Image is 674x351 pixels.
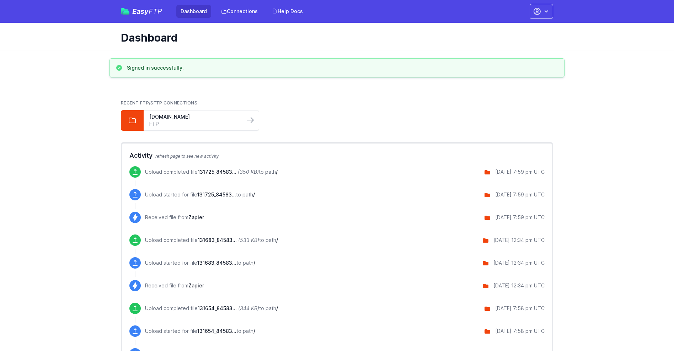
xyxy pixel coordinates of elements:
[176,5,211,18] a: Dashboard
[238,237,259,243] i: (533 KB)
[276,237,278,243] span: /
[145,282,204,289] p: Received file from
[495,305,545,312] div: [DATE] 7:58 pm UTC
[197,328,236,334] span: 131654_8458323001684_100844499_9-7-2025.zip
[276,305,278,311] span: /
[268,5,307,18] a: Help Docs
[145,237,278,244] p: Upload completed file to path
[198,169,236,175] span: 131725_8458322805076_100849106_9-8-2025.zip
[197,191,236,198] span: 131725_8458322805076_100849106_9-8-2025.zip
[188,214,204,220] span: Zapier
[238,305,259,311] i: (344 KB)
[198,305,237,311] span: 131654_8458323001684_100844499_9-7-2025.zip
[495,191,545,198] div: [DATE] 7:59 pm UTC
[276,169,278,175] span: /
[149,120,239,128] a: FTP
[495,168,545,175] div: [DATE] 7:59 pm UTC
[127,64,184,71] h3: Signed in successfully.
[121,8,129,15] img: easyftp_logo.png
[145,168,278,175] p: Upload completed file to path
[493,259,545,266] div: [DATE] 12:34 pm UTC
[145,328,255,335] p: Upload started for file to path
[145,214,204,221] p: Received file from
[238,169,259,175] i: (350 KB)
[493,282,545,289] div: [DATE] 12:34 pm UTC
[149,7,162,16] span: FTP
[253,191,255,198] span: /
[132,8,162,15] span: Easy
[121,8,162,15] a: EasyFTP
[253,328,255,334] span: /
[129,151,545,161] h2: Activity
[198,237,237,243] span: 131683_8458323001684_100846926_9-8-2025.zip
[121,100,553,106] h2: Recent FTP/SFTP Connections
[145,191,255,198] p: Upload started for file to path
[145,259,255,266] p: Upload started for file to path
[149,113,239,120] a: [DOMAIN_NAME]
[253,260,255,266] span: /
[495,214,545,221] div: [DATE] 7:59 pm UTC
[217,5,262,18] a: Connections
[495,328,545,335] div: [DATE] 7:58 pm UTC
[155,153,219,159] span: refresh page to see new activity
[197,260,236,266] span: 131683_8458323001684_100846926_9-8-2025.zip
[493,237,545,244] div: [DATE] 12:34 pm UTC
[188,282,204,288] span: Zapier
[145,305,278,312] p: Upload completed file to path
[121,31,547,44] h1: Dashboard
